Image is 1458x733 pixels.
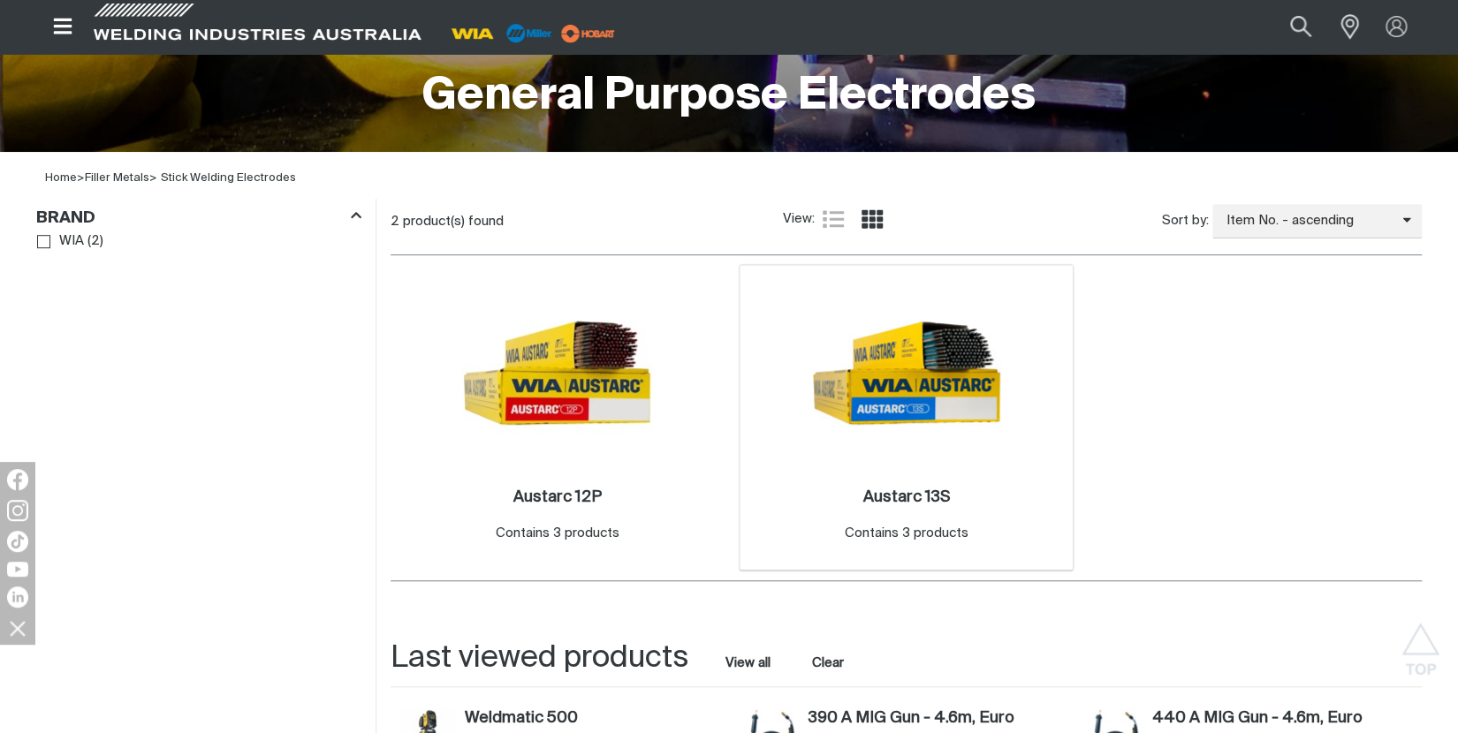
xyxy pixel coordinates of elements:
[863,487,950,508] a: Austarc 13S
[845,524,968,544] div: Contains 3 products
[85,172,157,184] span: >
[808,651,847,675] button: Clear all last viewed products
[1152,709,1413,729] a: 440 A MIG Gun - 4.6m, Euro
[37,230,361,253] ul: Brand
[391,199,1422,244] section: Product list controls
[59,231,84,252] span: WIA
[391,213,782,230] div: 2
[7,531,28,552] img: TikTok
[3,613,33,643] img: hide socials
[422,68,1036,125] h1: General Purpose Electrodes
[513,489,601,505] h2: Austarc 12P
[7,469,28,490] img: Facebook
[87,231,103,252] span: ( 2 )
[465,709,725,729] a: Weldmatic 500
[1271,7,1331,47] button: Search products
[7,500,28,521] img: Instagram
[85,172,149,184] a: Filler Metals
[495,524,619,544] div: Contains 3 products
[36,208,95,229] h3: Brand
[403,215,504,228] span: product(s) found
[36,199,361,254] aside: Filters
[556,26,620,40] a: miller
[1249,7,1331,47] input: Product name or item number...
[45,172,77,184] a: Home
[812,278,1001,467] img: Austarc 13S
[725,654,771,672] a: View all last viewed products
[823,208,844,230] a: List view
[782,209,814,230] span: View:
[513,487,601,508] a: Austarc 12P
[1401,623,1440,662] button: Scroll to top
[161,172,296,184] a: Stick Welding Electrodes
[391,639,688,678] h2: Last viewed products
[1212,211,1402,231] span: Item No. - ascending
[77,172,85,184] span: >
[7,586,28,608] img: LinkedIn
[809,709,1069,729] a: 390 A MIG Gun - 4.6m, Euro
[1161,211,1208,231] span: Sort by:
[462,278,651,467] img: Austarc 12P
[7,562,28,577] img: YouTube
[36,205,361,229] div: Brand
[863,489,950,505] h2: Austarc 13S
[556,20,620,47] img: miller
[37,230,84,253] a: WIA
